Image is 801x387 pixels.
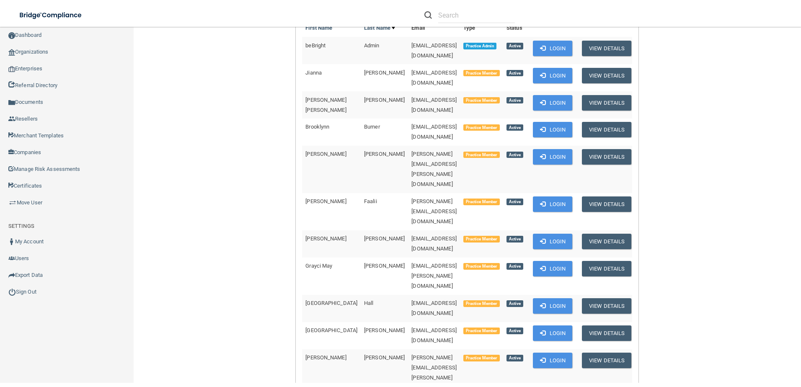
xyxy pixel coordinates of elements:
button: View Details [582,261,631,276]
span: Faalii [364,198,377,204]
span: Practice Member [463,124,500,131]
span: [PERSON_NAME] [364,97,405,103]
input: Search [438,8,515,23]
button: Login [533,122,573,137]
button: Login [533,196,573,212]
button: Login [533,298,573,314]
span: Practice Admin [463,43,496,49]
img: icon-export.b9366987.png [8,272,15,279]
span: [PERSON_NAME][EMAIL_ADDRESS][DOMAIN_NAME] [411,198,457,224]
span: Admin [364,42,380,49]
span: [EMAIL_ADDRESS][DOMAIN_NAME] [411,124,457,140]
span: [EMAIL_ADDRESS][DOMAIN_NAME] [411,42,457,59]
span: [PERSON_NAME] [305,354,346,361]
img: ic_power_dark.7ecde6b1.png [8,288,16,296]
span: [EMAIL_ADDRESS][DOMAIN_NAME] [411,300,457,316]
span: Practice Member [463,152,500,158]
span: [PERSON_NAME] [364,70,405,76]
span: Practice Member [463,236,500,243]
span: Practice Member [463,199,500,205]
button: View Details [582,196,631,212]
span: [PERSON_NAME] [364,263,405,269]
span: Active [506,355,523,361]
span: Active [506,70,523,77]
span: [EMAIL_ADDRESS][DOMAIN_NAME] [411,235,457,252]
span: Practice Member [463,263,500,270]
span: [PERSON_NAME] [PERSON_NAME] [305,97,346,113]
button: Login [533,68,573,83]
span: [EMAIL_ADDRESS][PERSON_NAME][DOMAIN_NAME] [411,263,457,289]
span: Active [506,328,523,334]
span: [PERSON_NAME] [364,235,405,242]
button: Login [533,234,573,249]
span: [EMAIL_ADDRESS][DOMAIN_NAME] [411,70,457,86]
span: [GEOGRAPHIC_DATA] [305,327,357,333]
img: organization-icon.f8decf85.png [8,49,15,56]
img: ic_dashboard_dark.d01f4a41.png [8,32,15,39]
span: Practice Member [463,328,500,334]
button: Login [533,325,573,341]
span: Active [506,236,523,243]
img: bridge_compliance_login_screen.278c3ca4.svg [13,7,90,24]
img: ic_user_dark.df1a06c3.png [8,238,15,245]
button: Login [533,353,573,368]
span: Practice Member [463,355,500,361]
span: Practice Member [463,300,500,307]
button: View Details [582,298,631,314]
span: [PERSON_NAME] [364,354,405,361]
button: Login [533,41,573,56]
span: Hall [364,300,373,306]
span: [EMAIL_ADDRESS][DOMAIN_NAME] [411,97,457,113]
span: Active [506,263,523,270]
button: Login [533,95,573,111]
button: Login [533,261,573,276]
span: Active [506,152,523,158]
span: Active [506,300,523,307]
span: [PERSON_NAME] [305,235,346,242]
img: enterprise.0d942306.png [8,66,15,72]
span: Active [506,43,523,49]
span: [PERSON_NAME] [364,151,405,157]
span: Brooklynn [305,124,329,130]
button: View Details [582,41,631,56]
span: [PERSON_NAME] [305,151,346,157]
span: [PERSON_NAME] [364,327,405,333]
img: briefcase.64adab9b.png [8,199,17,207]
img: icon-documents.8dae5593.png [8,99,15,106]
img: ic_reseller.de258add.png [8,116,15,122]
span: beBright [305,42,326,49]
span: [PERSON_NAME][EMAIL_ADDRESS][PERSON_NAME][DOMAIN_NAME] [411,151,457,187]
button: View Details [582,95,631,111]
button: View Details [582,234,631,249]
button: Login [533,149,573,165]
button: View Details [582,68,631,83]
span: Active [506,199,523,205]
span: Practice Member [463,97,500,104]
button: View Details [582,122,631,137]
span: Burner [364,124,380,130]
label: SETTINGS [8,221,34,231]
button: View Details [582,149,631,165]
span: Grayci May [305,263,332,269]
span: Jianna [305,70,322,76]
span: Practice Member [463,70,500,77]
span: Active [506,97,523,104]
img: icon-users.e205127d.png [8,255,15,262]
button: View Details [582,325,631,341]
span: [GEOGRAPHIC_DATA] [305,300,357,306]
button: View Details [582,353,631,368]
span: Active [506,124,523,131]
img: ic-search.3b580494.png [424,11,432,19]
span: [EMAIL_ADDRESS][DOMAIN_NAME] [411,327,457,343]
span: [PERSON_NAME] [305,198,346,204]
